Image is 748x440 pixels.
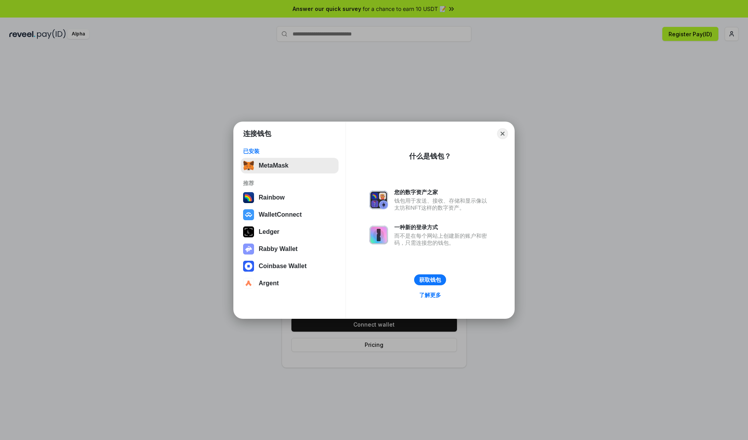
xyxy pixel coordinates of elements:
[394,224,491,231] div: 一种新的登录方式
[369,226,388,244] img: svg+xml,%3Csvg%20xmlns%3D%22http%3A%2F%2Fwww.w3.org%2F2000%2Fsvg%22%20fill%3D%22none%22%20viewBox...
[259,263,307,270] div: Coinbase Wallet
[409,152,451,161] div: 什么是钱包？
[243,261,254,272] img: svg+xml,%3Csvg%20width%3D%2228%22%20height%3D%2228%22%20viewBox%3D%220%200%2028%2028%22%20fill%3D...
[369,191,388,209] img: svg+xml,%3Csvg%20xmlns%3D%22http%3A%2F%2Fwww.w3.org%2F2000%2Fsvg%22%20fill%3D%22none%22%20viewBox...
[394,232,491,246] div: 而不是在每个网站上创建新的账户和密码，只需连接您的钱包。
[241,241,339,257] button: Rabby Wallet
[243,192,254,203] img: svg+xml,%3Csvg%20width%3D%22120%22%20height%3D%22120%22%20viewBox%3D%220%200%20120%20120%22%20fil...
[241,190,339,205] button: Rainbow
[241,158,339,173] button: MetaMask
[497,128,508,139] button: Close
[259,228,279,235] div: Ledger
[259,280,279,287] div: Argent
[243,180,336,187] div: 推荐
[419,276,441,283] div: 获取钱包
[243,244,254,254] img: svg+xml,%3Csvg%20xmlns%3D%22http%3A%2F%2Fwww.w3.org%2F2000%2Fsvg%22%20fill%3D%22none%22%20viewBox...
[259,211,302,218] div: WalletConnect
[243,278,254,289] img: svg+xml,%3Csvg%20width%3D%2228%22%20height%3D%2228%22%20viewBox%3D%220%200%2028%2028%22%20fill%3D...
[259,194,285,201] div: Rainbow
[259,162,288,169] div: MetaMask
[241,276,339,291] button: Argent
[241,207,339,223] button: WalletConnect
[414,274,446,285] button: 获取钱包
[241,224,339,240] button: Ledger
[243,226,254,237] img: svg+xml,%3Csvg%20xmlns%3D%22http%3A%2F%2Fwww.w3.org%2F2000%2Fsvg%22%20width%3D%2228%22%20height%3...
[259,246,298,253] div: Rabby Wallet
[243,129,271,138] h1: 连接钱包
[243,160,254,171] img: svg+xml,%3Csvg%20fill%3D%22none%22%20height%3D%2233%22%20viewBox%3D%220%200%2035%2033%22%20width%...
[394,197,491,211] div: 钱包用于发送、接收、存储和显示像以太坊和NFT这样的数字资产。
[419,292,441,299] div: 了解更多
[243,209,254,220] img: svg+xml,%3Csvg%20width%3D%2228%22%20height%3D%2228%22%20viewBox%3D%220%200%2028%2028%22%20fill%3D...
[394,189,491,196] div: 您的数字资产之家
[241,258,339,274] button: Coinbase Wallet
[243,148,336,155] div: 已安装
[415,290,446,300] a: 了解更多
